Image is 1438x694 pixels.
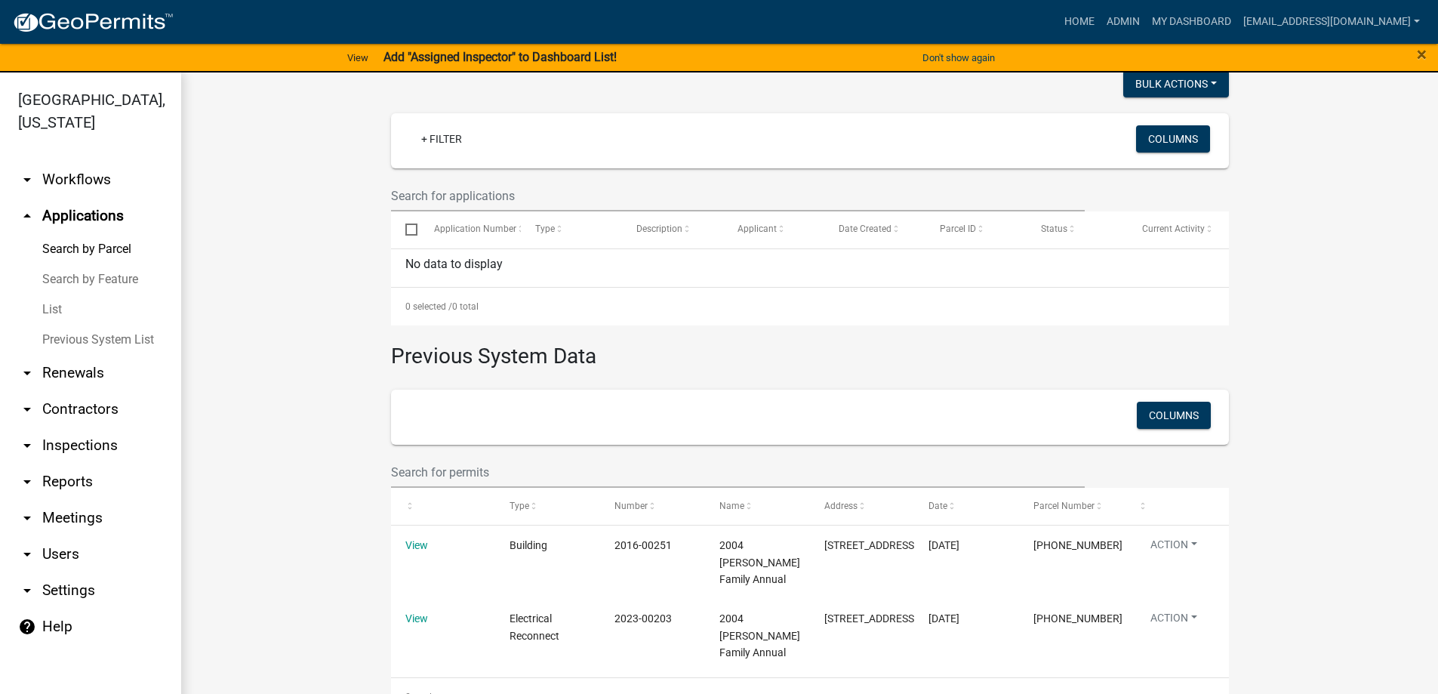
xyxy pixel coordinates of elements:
button: Action [1138,610,1209,632]
button: Bulk Actions [1123,70,1229,97]
i: arrow_drop_down [18,400,36,418]
span: Application Number [434,224,516,234]
span: Address [824,501,858,511]
strong: Add "Assigned Inspector" to Dashboard List! [383,50,617,64]
span: Parcel ID [940,224,976,234]
datatable-header-cell: Parcel Number [1019,488,1124,524]
span: 2004 Weaver Family Annual [719,539,800,586]
span: Building [510,539,547,551]
input: Search for permits [391,457,1085,488]
i: arrow_drop_down [18,545,36,563]
datatable-header-cell: Status [1027,211,1128,248]
datatable-header-cell: Description [622,211,723,248]
a: + Filter [409,125,474,153]
i: arrow_drop_up [18,207,36,225]
a: View [405,539,428,551]
h3: Previous System Data [391,325,1229,372]
datatable-header-cell: Date Created [824,211,925,248]
datatable-header-cell: Current Activity [1128,211,1229,248]
i: help [18,618,36,636]
i: arrow_drop_down [18,473,36,491]
span: Type [535,224,555,234]
i: arrow_drop_down [18,171,36,189]
span: 0 selected / [405,301,452,312]
span: Date [928,501,947,511]
span: Electrical Reconnect [510,612,559,642]
button: Columns [1137,402,1211,429]
a: Home [1058,8,1101,36]
a: View [341,45,374,70]
span: 109-13-05-019 [1033,539,1122,551]
button: Columns [1136,125,1210,153]
span: Applicant [737,224,777,234]
button: Action [1138,537,1209,559]
datatable-header-cell: Date [914,488,1019,524]
span: Current Activity [1142,224,1205,234]
span: Number [614,501,648,511]
span: 4/4/2016 [928,539,959,551]
span: Name [719,501,744,511]
span: × [1417,44,1427,65]
span: 107 MAIN ST N [824,539,917,551]
button: Don't show again [916,45,1001,70]
span: Description [636,224,682,234]
datatable-header-cell: Parcel ID [925,211,1027,248]
button: Close [1417,45,1427,63]
span: 2/24/2023 [928,612,959,625]
div: No data to display [391,249,1229,287]
datatable-header-cell: Application Number [420,211,521,248]
datatable-header-cell: Select [391,211,420,248]
span: 2023-00203 [614,612,672,625]
datatable-header-cell: Type [521,211,622,248]
span: 2004 Weaver Family Annual [719,612,800,659]
datatable-header-cell: Number [600,488,705,524]
datatable-header-cell: Address [810,488,915,524]
datatable-header-cell: Applicant [723,211,824,248]
span: 107 MAIN ST N [824,612,917,625]
a: My Dashboard [1146,8,1237,36]
a: [EMAIL_ADDRESS][DOMAIN_NAME] [1237,8,1426,36]
span: Parcel Number [1033,501,1095,511]
a: View [405,612,428,625]
a: Admin [1101,8,1146,36]
i: arrow_drop_down [18,509,36,527]
datatable-header-cell: Type [495,488,600,524]
i: arrow_drop_down [18,364,36,382]
span: Type [510,501,529,511]
span: Status [1041,224,1067,234]
span: Date Created [839,224,891,234]
datatable-header-cell: Name [705,488,810,524]
span: 2016-00251 [614,539,672,551]
i: arrow_drop_down [18,436,36,455]
span: 109-13-05-019 [1033,612,1122,625]
i: arrow_drop_down [18,581,36,600]
div: 0 total [391,288,1229,325]
input: Search for applications [391,180,1085,211]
